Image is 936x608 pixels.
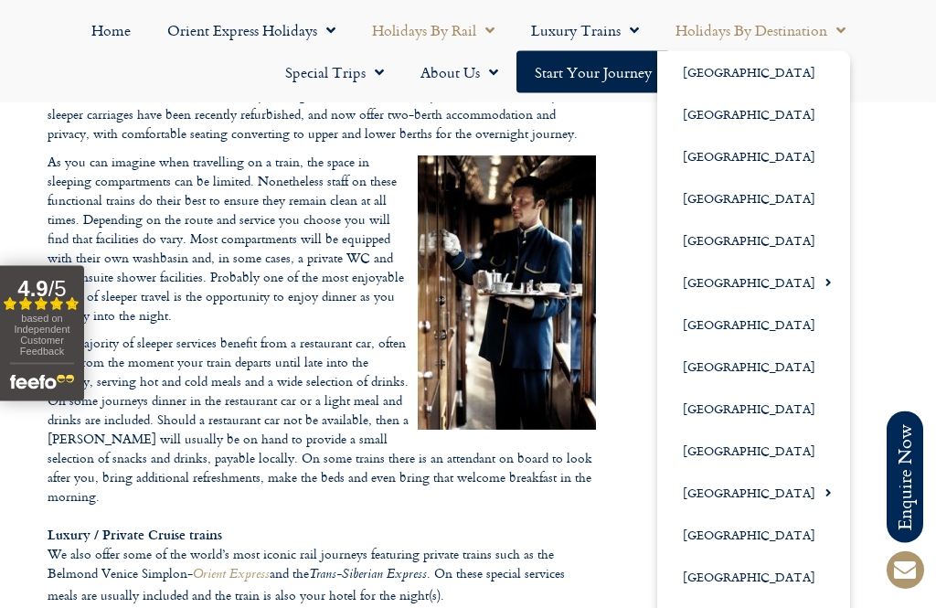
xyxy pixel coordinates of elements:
[657,51,850,93] a: [GEOGRAPHIC_DATA]
[657,261,850,304] a: [GEOGRAPHIC_DATA]
[657,9,864,51] a: Holidays by Destination
[657,219,850,261] a: [GEOGRAPHIC_DATA]
[657,135,850,177] a: [GEOGRAPHIC_DATA]
[73,9,149,51] a: Home
[657,430,850,472] a: [GEOGRAPHIC_DATA]
[149,9,354,51] a: Orient Express Holidays
[657,346,850,388] a: [GEOGRAPHIC_DATA]
[657,93,850,135] a: [GEOGRAPHIC_DATA]
[354,9,513,51] a: Holidays by Rail
[657,304,850,346] a: [GEOGRAPHIC_DATA]
[9,9,927,93] nav: Menu
[657,514,850,556] a: [GEOGRAPHIC_DATA]
[402,51,516,93] a: About Us
[657,388,850,430] a: [GEOGRAPHIC_DATA]
[516,51,670,93] a: Start your Journey
[267,51,402,93] a: Special Trips
[657,472,850,514] a: [GEOGRAPHIC_DATA]
[657,177,850,219] a: [GEOGRAPHIC_DATA]
[513,9,657,51] a: Luxury Trains
[657,556,850,598] a: [GEOGRAPHIC_DATA]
